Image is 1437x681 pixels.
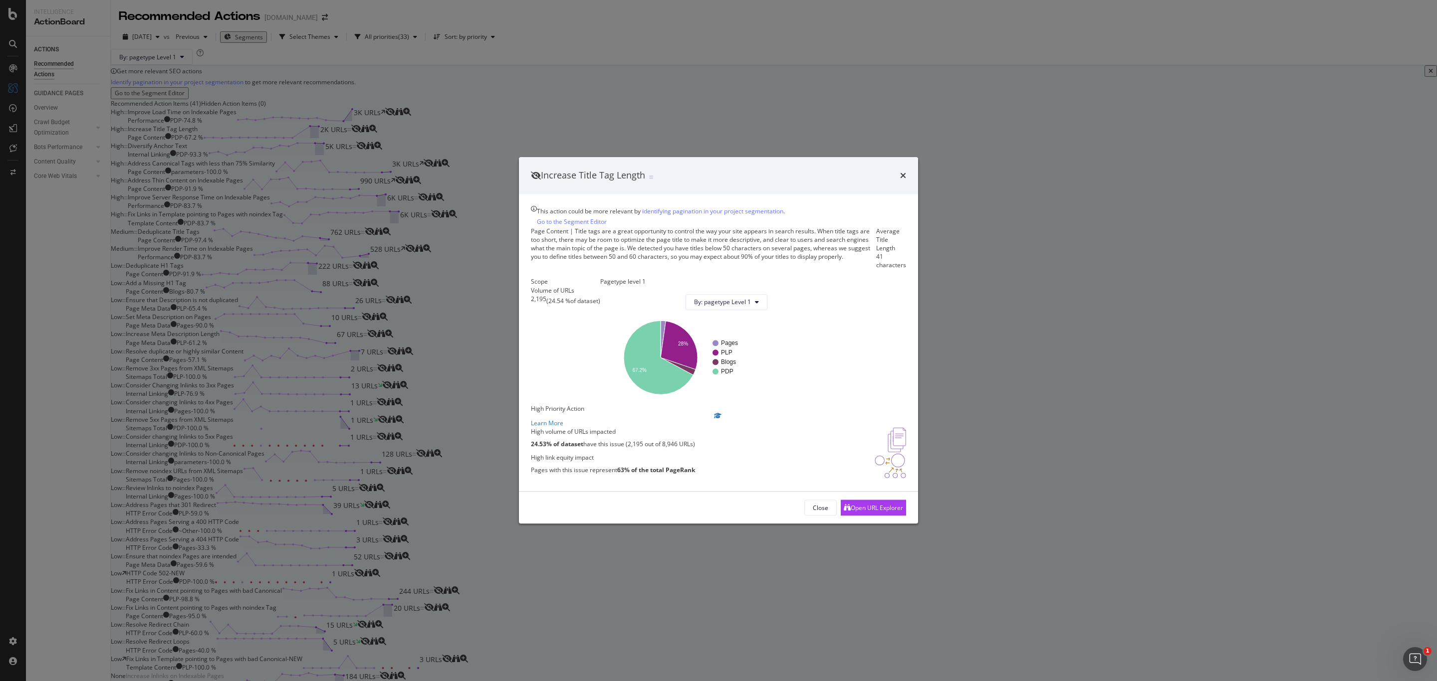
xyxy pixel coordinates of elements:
div: info banner [531,206,906,227]
iframe: Intercom live chat [1403,647,1427,671]
div: Scope [531,278,600,286]
div: modal [519,157,918,523]
text: 28% [678,341,688,346]
div: 2,195 [531,295,546,305]
span: Page Content [531,227,568,235]
div: This action could be more relevant by . [537,206,785,227]
span: High Priority Action [531,404,584,413]
div: 41 characters [876,252,906,269]
img: e5DMFwAAAABJRU5ErkJggg== [888,427,906,452]
text: Pages [721,340,738,346]
div: High volume of URLs impacted [531,427,695,436]
img: DDxVyA23.png [875,453,906,478]
span: | [570,227,573,235]
div: eye-slash [531,171,541,179]
button: Open URL Explorer [841,500,906,516]
span: Increase Title Tag Length [541,169,645,181]
div: Average Title Length [876,227,906,252]
a: Learn More [531,413,906,427]
button: By: pagetype Level 1 [686,294,767,310]
div: Open URL Explorer [851,504,903,512]
p: Pages with this issue represent [531,466,695,475]
button: Close [804,500,837,516]
div: Close [813,504,828,512]
img: Equal [649,175,653,178]
span: 1 [1424,647,1432,655]
strong: 63% of the total PageRank [617,466,695,475]
text: Blogs [721,358,736,365]
text: PDP [721,368,733,375]
div: Learn More [531,419,906,427]
div: Pagetype level 1 [600,278,775,286]
a: Go to the Segment Editor [537,216,607,227]
svg: A chart. [608,318,767,396]
p: have this issue (2,195 out of 8,946 URLs) [531,440,695,448]
div: Title tags are a great opportunity to control the way your site appears in search results. When t... [531,227,876,270]
text: 67.2% [633,367,647,373]
div: times [900,169,906,182]
strong: 24.53% of dataset [531,440,583,448]
div: High link equity impact [531,453,695,462]
span: By: pagetype Level 1 [694,298,751,306]
a: identifying pagination in your project segmentation [642,206,783,216]
text: PLP [721,349,732,356]
div: ( 24.54 % of dataset ) [546,297,600,305]
div: Volume of URLs [531,286,600,295]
